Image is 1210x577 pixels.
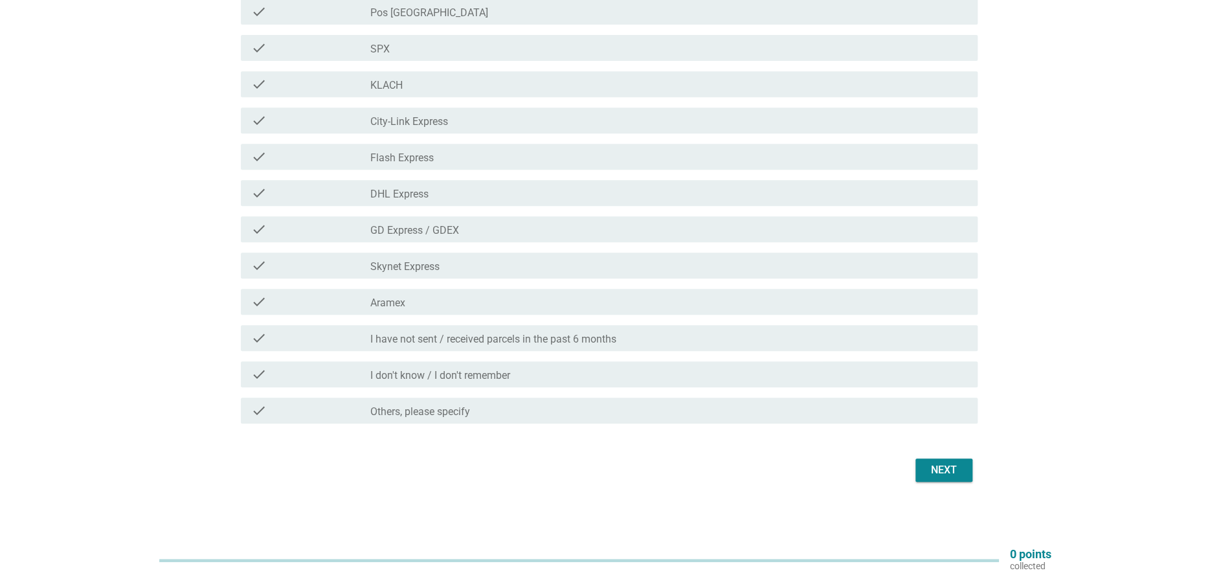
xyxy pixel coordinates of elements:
[370,152,434,164] label: Flash Express
[251,4,267,19] i: check
[251,330,267,346] i: check
[251,221,267,237] i: check
[370,333,616,346] label: I have not sent / received parcels in the past 6 months
[926,462,962,478] div: Next
[370,297,405,310] label: Aramex
[251,258,267,273] i: check
[251,76,267,92] i: check
[251,403,267,418] i: check
[370,79,403,92] label: KLACH
[370,224,459,237] label: GD Express / GDEX
[370,43,390,56] label: SPX
[370,369,510,382] label: I don't know / I don't remember
[1009,560,1051,572] p: collected
[915,458,972,482] button: Next
[370,6,488,19] label: Pos [GEOGRAPHIC_DATA]
[370,188,429,201] label: DHL Express
[251,185,267,201] i: check
[251,113,267,128] i: check
[370,260,440,273] label: Skynet Express
[251,367,267,382] i: check
[251,40,267,56] i: check
[1009,549,1051,560] p: 0 points
[370,115,448,128] label: City-Link Express
[251,149,267,164] i: check
[251,294,267,310] i: check
[370,405,470,418] label: Others, please specify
